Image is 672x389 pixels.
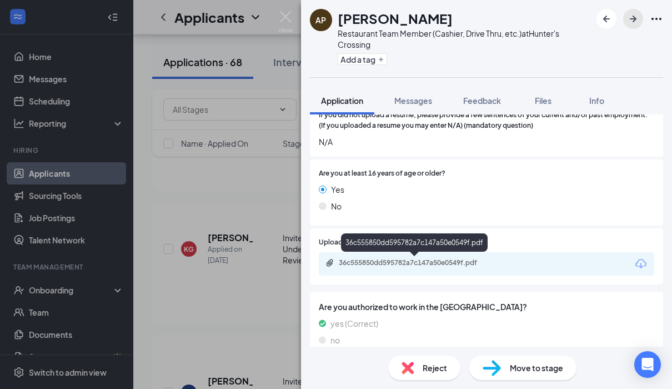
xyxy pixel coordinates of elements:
[463,96,501,106] span: Feedback
[341,233,488,252] div: 36c555850dd595782a7c147a50e0549f.pdf
[339,258,494,267] div: 36c555850dd595782a7c147a50e0549f.pdf
[330,317,378,330] span: yes (Correct)
[623,9,643,29] button: ArrowRight
[319,237,369,248] span: Upload Resume
[634,257,648,271] svg: Download
[589,96,604,106] span: Info
[325,258,505,269] a: Paperclip36c555850dd595782a7c147a50e0549f.pdf
[321,96,363,106] span: Application
[325,258,334,267] svg: Paperclip
[319,136,654,148] span: N/A
[596,9,616,29] button: ArrowLeftNew
[315,14,326,26] div: AP
[319,301,654,313] span: Are you authorized to work in the [GEOGRAPHIC_DATA]?
[338,53,387,65] button: PlusAdd a tag
[626,12,640,26] svg: ArrowRight
[423,362,447,374] span: Reject
[319,110,654,131] span: If you did not upload a resume, please provide a few sentences of your current and/or past employ...
[650,12,663,26] svg: Ellipses
[319,168,445,179] span: Are you at least 16 years of age or older?
[338,28,591,50] div: Restaurant Team Member (Cashier, Drive Thru, etc.) at Hunter's Crossing
[331,200,342,212] span: No
[378,56,384,63] svg: Plus
[600,12,613,26] svg: ArrowLeftNew
[394,96,432,106] span: Messages
[510,362,563,374] span: Move to stage
[634,351,661,378] div: Open Intercom Messenger
[535,96,551,106] span: Files
[331,183,344,196] span: Yes
[330,334,340,346] span: no
[338,9,453,28] h1: [PERSON_NAME]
